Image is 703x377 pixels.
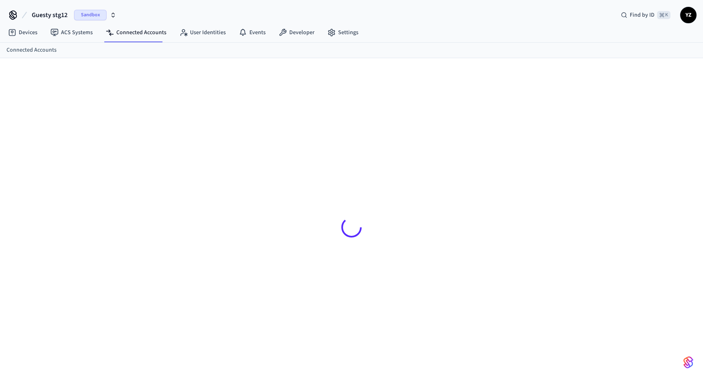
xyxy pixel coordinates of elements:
[657,11,670,19] span: ⌘ K
[99,25,173,40] a: Connected Accounts
[630,11,655,19] span: Find by ID
[321,25,365,40] a: Settings
[44,25,99,40] a: ACS Systems
[173,25,232,40] a: User Identities
[272,25,321,40] a: Developer
[74,10,107,20] span: Sandbox
[232,25,272,40] a: Events
[683,356,693,369] img: SeamLogoGradient.69752ec5.svg
[7,46,57,54] a: Connected Accounts
[680,7,696,23] button: YZ
[2,25,44,40] a: Devices
[614,8,677,22] div: Find by ID⌘ K
[32,10,68,20] span: Guesty stg12
[681,8,696,22] span: YZ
